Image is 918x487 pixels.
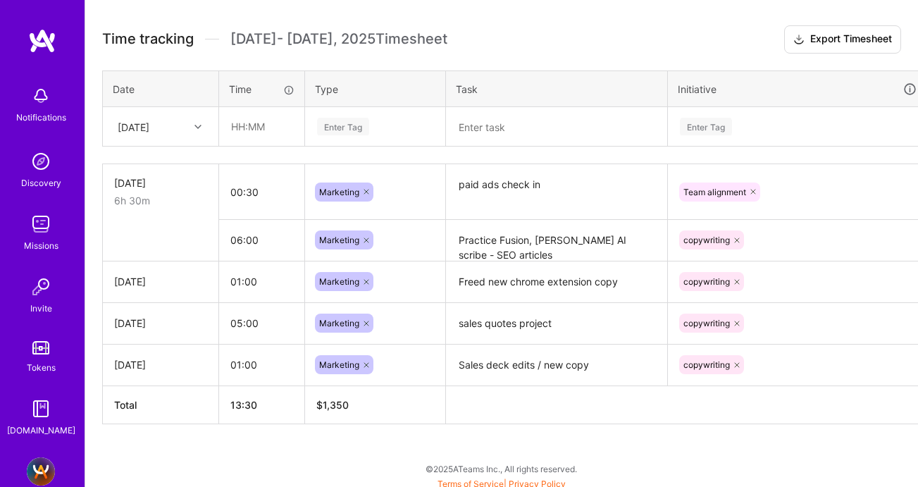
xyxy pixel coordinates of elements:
span: Marketing [319,318,359,328]
img: tokens [32,341,49,355]
div: Discovery [21,175,61,190]
button: Export Timesheet [784,25,901,54]
div: Tokens [27,360,56,375]
input: HH:MM [219,304,304,342]
span: copywriting [683,235,730,245]
i: icon Download [793,32,805,47]
span: [DATE] - [DATE] , 2025 Timesheet [230,30,447,48]
span: Marketing [319,359,359,370]
i: icon Chevron [194,123,201,130]
div: Time [229,82,294,97]
textarea: Freed new chrome extension copy [447,263,666,302]
textarea: Practice Fusion, [PERSON_NAME] AI scribe - SEO articles [447,221,666,260]
textarea: sales quotes project [447,304,666,343]
div: © 2025 ATeams Inc., All rights reserved. [85,451,918,486]
input: HH:MM [219,221,304,259]
div: Enter Tag [317,116,369,137]
img: bell [27,82,55,110]
div: Notifications [16,110,66,125]
div: [DATE] [114,316,207,331]
img: Invite [27,273,55,301]
input: HH:MM [219,346,304,383]
th: Type [305,70,446,107]
a: A.Team - Full-stack Demand Growth team! [23,457,58,486]
textarea: paid ads check in [447,166,666,218]
input: HH:MM [219,173,304,211]
div: [DATE] [118,119,149,134]
span: copywriting [683,359,730,370]
th: Date [103,70,219,107]
span: $ 1,350 [316,399,349,411]
div: [DATE] [114,175,207,190]
th: 13:30 [219,386,305,424]
span: Time tracking [102,30,194,48]
span: Marketing [319,276,359,287]
span: Marketing [319,187,359,197]
div: Invite [30,301,52,316]
span: Marketing [319,235,359,245]
img: discovery [27,147,55,175]
span: copywriting [683,318,730,328]
img: A.Team - Full-stack Demand Growth team! [27,457,55,486]
div: Missions [24,238,58,253]
th: Total [103,386,219,424]
span: Team alignment [683,187,746,197]
img: logo [28,28,56,54]
img: teamwork [27,210,55,238]
input: HH:MM [220,108,304,145]
span: copywriting [683,276,730,287]
div: [DOMAIN_NAME] [7,423,75,438]
img: guide book [27,395,55,423]
div: 6h 30m [114,193,207,208]
div: Initiative [678,81,917,97]
th: Task [446,70,668,107]
input: HH:MM [219,263,304,300]
div: [DATE] [114,357,207,372]
textarea: Sales deck edits / new copy [447,346,666,385]
div: Enter Tag [680,116,732,137]
div: [DATE] [114,274,207,289]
